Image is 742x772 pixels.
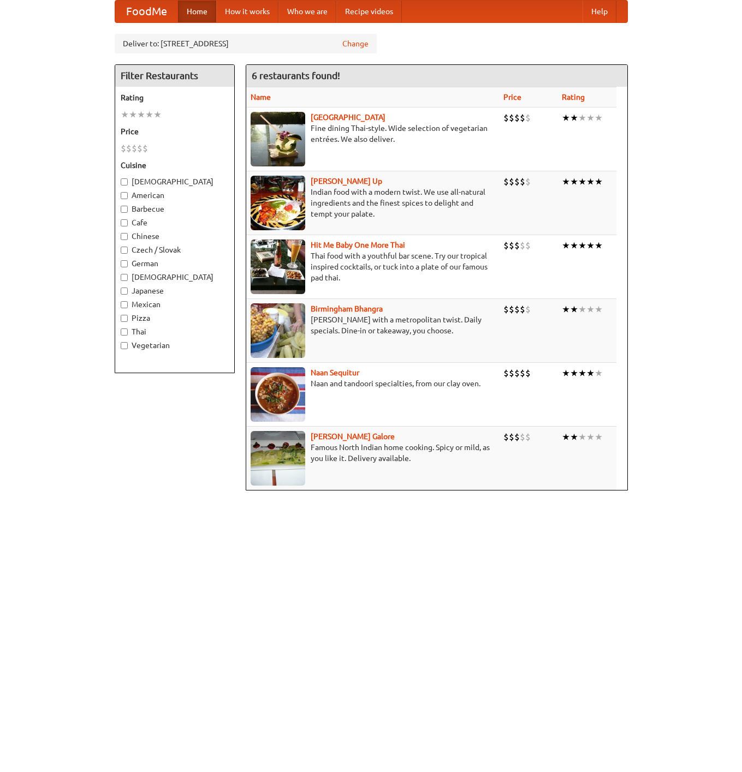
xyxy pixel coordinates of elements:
li: ★ [578,367,586,379]
input: Vegetarian [121,342,128,349]
img: babythai.jpg [251,240,305,294]
li: ★ [562,240,570,252]
label: Thai [121,326,229,337]
li: $ [525,112,531,124]
b: [GEOGRAPHIC_DATA] [311,113,385,122]
input: [DEMOGRAPHIC_DATA] [121,274,128,281]
a: Recipe videos [336,1,402,22]
ng-pluralize: 6 restaurants found! [252,70,340,81]
li: $ [520,112,525,124]
img: curryup.jpg [251,176,305,230]
img: naansequitur.jpg [251,367,305,422]
li: $ [126,142,132,154]
li: $ [503,431,509,443]
a: Help [583,1,616,22]
img: satay.jpg [251,112,305,166]
b: [PERSON_NAME] Up [311,177,382,185]
p: Famous North Indian home cooking. Spicy or mild, as you like it. Delivery available. [251,442,495,464]
li: $ [509,303,514,315]
li: $ [514,176,520,188]
p: [PERSON_NAME] with a metropolitan twist. Daily specials. Dine-in or takeaway, you choose. [251,314,495,336]
li: ★ [562,112,570,124]
li: ★ [145,109,153,121]
a: Home [178,1,216,22]
li: ★ [570,303,578,315]
a: How it works [216,1,278,22]
li: $ [503,240,509,252]
li: ★ [570,367,578,379]
li: $ [525,240,531,252]
a: Price [503,93,521,101]
li: $ [520,240,525,252]
a: Who we are [278,1,336,22]
input: Barbecue [121,206,128,213]
li: $ [121,142,126,154]
label: Cafe [121,217,229,228]
li: $ [509,176,514,188]
label: Japanese [121,285,229,296]
li: ★ [570,431,578,443]
li: ★ [137,109,145,121]
li: ★ [570,112,578,124]
li: $ [509,431,514,443]
h5: Cuisine [121,160,229,171]
label: Czech / Slovak [121,244,229,255]
li: $ [509,367,514,379]
li: $ [525,367,531,379]
li: ★ [595,112,603,124]
label: Chinese [121,231,229,242]
input: German [121,260,128,267]
label: American [121,190,229,201]
li: ★ [595,240,603,252]
a: [PERSON_NAME] Galore [311,432,395,441]
li: $ [520,431,525,443]
li: ★ [578,431,586,443]
div: Deliver to: [STREET_ADDRESS] [115,34,377,53]
label: Mexican [121,299,229,310]
input: Chinese [121,233,128,240]
a: Name [251,93,271,101]
li: $ [514,240,520,252]
li: ★ [562,431,570,443]
input: American [121,192,128,199]
li: $ [509,112,514,124]
li: ★ [129,109,137,121]
li: ★ [595,367,603,379]
li: $ [520,367,525,379]
li: ★ [586,431,595,443]
li: ★ [595,303,603,315]
li: $ [525,431,531,443]
input: Czech / Slovak [121,247,128,254]
label: Barbecue [121,204,229,214]
li: ★ [578,176,586,188]
li: ★ [562,176,570,188]
input: Mexican [121,301,128,308]
li: ★ [586,176,595,188]
li: ★ [570,176,578,188]
a: Change [342,38,369,49]
a: Birmingham Bhangra [311,304,383,313]
li: ★ [578,240,586,252]
li: $ [514,303,520,315]
a: Hit Me Baby One More Thai [311,241,405,249]
li: ★ [586,240,595,252]
p: Fine dining Thai-style. Wide selection of vegetarian entrées. We also deliver. [251,123,495,145]
p: Indian food with a modern twist. We use all-natural ingredients and the finest spices to delight ... [251,187,495,219]
li: $ [503,112,509,124]
li: $ [514,431,520,443]
li: ★ [578,303,586,315]
label: German [121,258,229,269]
li: $ [143,142,148,154]
li: $ [514,112,520,124]
p: Thai food with a youthful bar scene. Try our tropical inspired cocktails, or tuck into a plate of... [251,250,495,283]
input: Japanese [121,288,128,295]
label: [DEMOGRAPHIC_DATA] [121,272,229,283]
li: ★ [595,176,603,188]
li: ★ [562,367,570,379]
a: Naan Sequitur [311,368,359,377]
li: $ [503,367,509,379]
li: $ [503,176,509,188]
input: Cafe [121,219,128,226]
